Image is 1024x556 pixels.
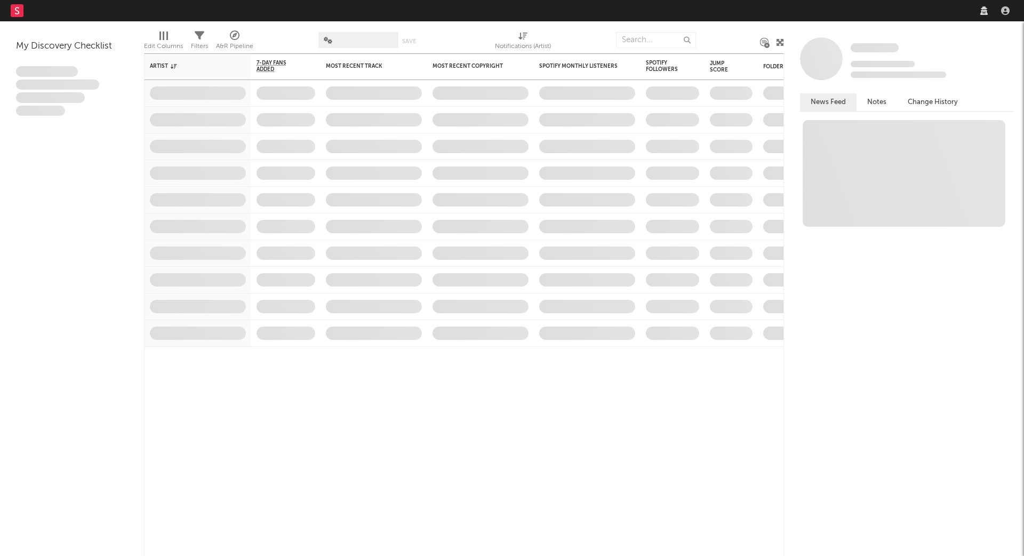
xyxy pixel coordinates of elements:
[851,72,946,78] span: 0 fans last week
[616,32,696,48] input: Search...
[433,63,513,69] div: Most Recent Copyright
[16,40,128,53] div: My Discovery Checklist
[851,43,899,52] span: Some Artist
[495,27,551,58] div: Notifications (Artist)
[216,40,253,53] div: A&R Pipeline
[763,63,843,70] div: Folders
[326,63,406,69] div: Most Recent Track
[646,60,683,73] div: Spotify Followers
[216,27,253,58] div: A&R Pipeline
[150,63,230,69] div: Artist
[851,61,915,67] span: Tracking Since: [DATE]
[16,106,65,116] span: Aliquam viverra
[851,43,899,53] a: Some Artist
[191,27,208,58] div: Filters
[539,63,619,69] div: Spotify Monthly Listeners
[897,93,969,111] button: Change History
[144,40,183,53] div: Edit Columns
[16,80,99,90] span: Integer aliquet in purus et
[710,60,737,73] div: Jump Score
[257,60,299,73] span: 7-Day Fans Added
[16,66,78,77] span: Lorem ipsum dolor
[16,92,85,103] span: Praesent ac interdum
[857,93,897,111] button: Notes
[495,40,551,53] div: Notifications (Artist)
[144,27,183,58] div: Edit Columns
[191,40,208,53] div: Filters
[402,38,416,44] button: Save
[800,93,857,111] button: News Feed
